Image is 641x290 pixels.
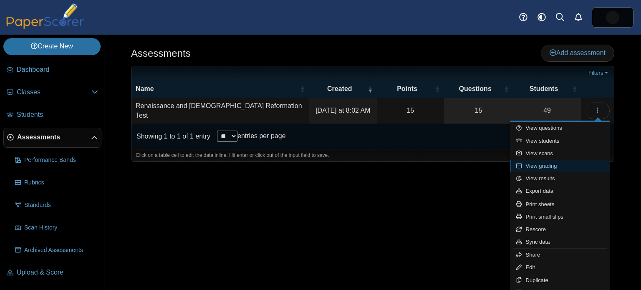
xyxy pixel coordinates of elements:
[24,179,98,187] span: Rubrics
[24,246,98,255] span: Archived Assessments
[510,147,610,160] a: View scans
[3,263,101,283] a: Upload & Score
[592,8,633,28] a: ps.zHSePt90vk3H6ScY
[17,65,98,74] span: Dashboard
[448,84,502,93] span: Questions
[444,98,513,124] a: 15
[315,107,370,114] time: Sep 29, 2025 at 8:02 AM
[24,201,98,209] span: Standards
[510,223,610,236] a: Rescore
[510,261,610,274] a: Edit
[517,84,570,93] span: Students
[510,172,610,185] a: View results
[541,45,614,61] a: Add assessment
[377,98,444,124] td: 15
[17,268,98,277] span: Upload & Score
[12,195,101,215] a: Standards
[510,122,610,134] a: View questions
[136,84,298,93] span: Name
[510,185,610,197] a: Export data
[3,105,101,125] a: Students
[300,85,305,93] span: Name : Activate to sort
[17,133,91,142] span: Assessments
[569,8,588,27] a: Alerts
[131,46,191,61] h1: Assessments
[510,249,610,261] a: Share
[510,211,610,223] a: Print small slips
[313,84,366,93] span: Created
[12,218,101,238] a: Scan History
[12,240,101,260] a: Archived Assessments
[3,3,87,29] img: PaperScorer
[368,85,373,93] span: Created : Activate to remove sorting
[550,49,606,56] span: Add assessment
[12,173,101,193] a: Rubrics
[572,85,577,93] span: Students : Activate to sort
[17,110,98,119] span: Students
[131,98,309,124] td: Renaissance and [DEMOGRAPHIC_DATA] Reformation Test
[17,88,91,97] span: Classes
[606,11,619,24] img: ps.zHSePt90vk3H6ScY
[510,274,610,287] a: Duplicate
[3,60,101,80] a: Dashboard
[237,132,286,139] label: entries per page
[3,128,101,148] a: Assessments
[513,98,581,124] a: 49
[131,124,210,149] div: Showing 1 to 1 of 1 entry
[435,85,440,93] span: Points : Activate to sort
[131,149,614,161] div: Click on a table cell to edit the data inline. Hit enter or click out of the input field to save.
[586,69,612,77] a: Filters
[510,198,610,211] a: Print sheets
[24,156,98,164] span: Performance Bands
[510,236,610,248] a: Sync data
[510,135,610,147] a: View students
[504,85,509,93] span: Questions : Activate to sort
[381,84,433,93] span: Points
[3,38,101,55] a: Create New
[24,224,98,232] span: Scan History
[12,150,101,170] a: Performance Bands
[606,11,619,24] span: Alex Ciopyk
[510,160,610,172] a: View grading
[3,23,87,30] a: PaperScorer
[3,83,101,103] a: Classes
